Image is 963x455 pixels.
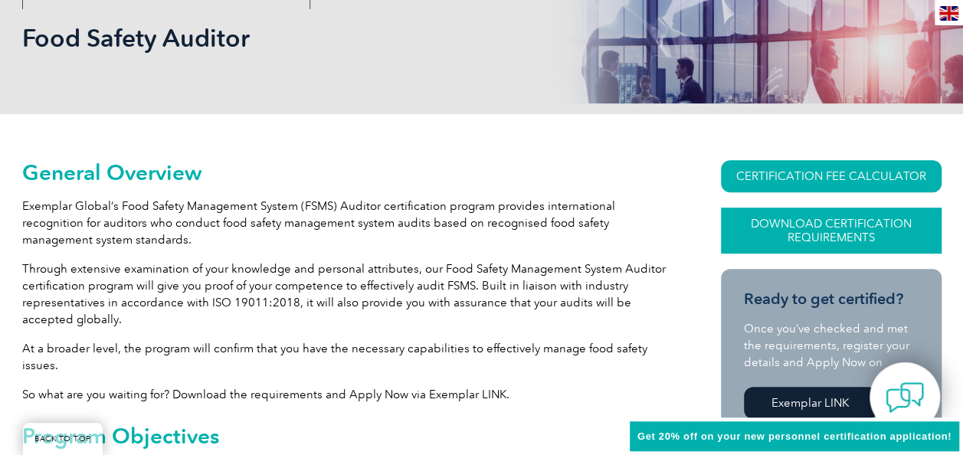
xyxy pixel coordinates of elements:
[22,386,666,403] p: So what are you waiting for? Download the requirements and Apply Now via Exemplar LINK.
[22,340,666,374] p: At a broader level, the program will confirm that you have the necessary capabilities to effectiv...
[23,423,103,455] a: BACK TO TOP
[22,23,611,53] h1: Food Safety Auditor
[744,387,877,419] a: Exemplar LINK
[744,290,919,309] h3: Ready to get certified?
[886,378,924,417] img: contact-chat.png
[637,430,952,442] span: Get 20% off on your new personnel certification application!
[22,260,666,328] p: Through extensive examination of your knowledge and personal attributes, our Food Safety Manageme...
[744,320,919,371] p: Once you’ve checked and met the requirements, register your details and Apply Now on
[22,160,666,185] h2: General Overview
[721,160,942,192] a: CERTIFICATION FEE CALCULATOR
[721,208,942,254] a: Download Certification Requirements
[22,198,666,248] p: Exemplar Global’s Food Safety Management System (FSMS) Auditor certification program provides int...
[22,424,666,448] h2: Program Objectives
[939,6,958,21] img: en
